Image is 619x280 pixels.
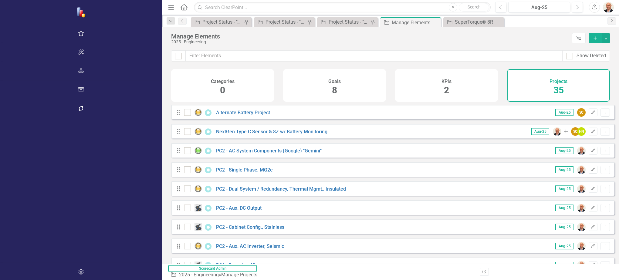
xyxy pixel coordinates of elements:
img: Roadmap [194,262,202,269]
img: Yellow: At Risk/Needs Attention [194,109,202,116]
img: Yellow: At Risk/Needs Attention [194,128,202,135]
img: Green: On Track [194,147,202,154]
a: PC2 - AC System Components (Google) "Gemini" [216,148,322,154]
img: Don Nohavec [577,223,586,231]
span: 2 [444,85,449,95]
a: PC2 - Aux. DC Output [216,205,262,211]
span: Scorecard Admin [168,265,257,272]
span: Aug-25 [555,262,573,268]
span: Aug-25 [555,185,573,192]
div: Manage Elements [392,19,439,26]
span: Aug-25 [555,224,573,230]
div: » Manage Projects [171,272,260,278]
img: Roadmap [194,223,202,231]
a: PC2 - Cabinet Config., Stainless [216,224,284,230]
img: ClearPoint Strategy [76,7,87,18]
div: Project Status - "C" Priorities [329,18,369,26]
img: Don Nohavec [577,261,586,269]
img: Don Nohavec [577,146,586,155]
div: Aug-25 [510,4,568,11]
button: Aug-25 [508,2,570,13]
img: Yellow: At Risk/Needs Attention [194,242,202,250]
button: Search [459,3,489,12]
span: Search [468,5,481,9]
img: Don Nohavec [553,127,561,136]
a: PC2 - Aux. AC Inverter, Seismic [216,243,284,249]
a: Project Status - "C" Priorities [319,18,369,26]
a: Project Status - "A" Priorities [192,18,242,26]
div: SC [577,108,586,117]
div: Project Status - "B" Priorities [266,18,306,26]
span: Aug-25 [555,147,573,154]
span: Aug-25 [555,166,573,173]
h4: Projects [550,79,567,84]
div: Show Deleted [577,52,606,59]
a: PC2 - Single Phase, MG2e [216,167,273,173]
h4: Categories [211,79,235,84]
a: Project Status - "B" Priorities [255,18,306,26]
img: Don Nohavec [577,204,586,212]
img: Don Nohavec [577,242,586,250]
img: Yellow: At Risk/Needs Attention [194,185,202,192]
span: Aug-25 [555,205,573,211]
span: 0 [220,85,225,95]
a: NextGen Type C Sensor & 8Z w/ Battery Monitoring [216,129,327,135]
span: Aug-25 [531,128,549,135]
div: 2025 - Engineering [171,40,569,44]
h4: KPIs [441,79,452,84]
img: Roadmap [194,204,202,212]
img: Yellow: At Risk/Needs Attention [194,166,202,173]
a: 2025 - Engineering [179,272,219,278]
span: Aug-25 [555,243,573,249]
div: Manage Elements [171,33,569,40]
h4: Goals [328,79,341,84]
input: Filter Elements... [185,50,563,62]
a: PC2 - Dual System / Redundancy, Thermal Mgmt., Insulated [216,186,346,192]
a: Alternate Battery Project [216,110,270,115]
a: SuperTorque® 8R [445,18,502,26]
span: 35 [553,85,564,95]
div: SC [571,127,580,136]
div: SuperTorque® 8R [455,18,502,26]
img: Don Nohavec [603,2,614,13]
div: HN [577,127,586,136]
input: Search ClearPoint... [194,2,491,13]
img: Don Nohavec [577,185,586,193]
img: Don Nohavec [577,165,586,174]
span: 8 [332,85,337,95]
span: Aug-25 [555,109,573,116]
div: Project Status - "A" Priorities [202,18,242,26]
